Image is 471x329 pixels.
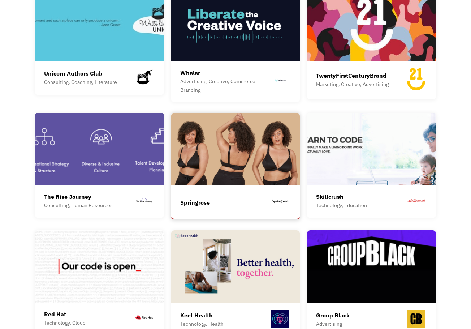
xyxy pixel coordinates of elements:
[180,311,224,320] div: Keet Health
[180,198,210,207] div: Springrose
[44,201,113,210] div: Consulting, Human Resources
[316,320,350,328] div: Advertising
[44,69,117,78] div: Unicorn Authors Club
[316,311,350,320] div: Group Black
[316,71,389,80] div: TwentyFirstCenturyBrand
[44,192,113,201] div: The Rise Journey
[307,113,436,217] a: SkillcrushTechnology, Education
[316,192,367,201] div: Skillcrush
[180,68,271,77] div: Whalar
[44,310,86,319] div: Red Hat
[44,78,117,86] div: Consulting, Coaching, Literature
[44,319,86,327] div: Technology, Cloud
[180,320,224,328] div: Technology, Health
[316,80,389,89] div: Marketing, Creative, Advertising
[180,77,271,94] div: Advertising, Creative, Commerce, Branding
[35,113,164,217] a: The Rise JourneyConsulting, Human Resources
[171,113,300,219] a: Springrose
[316,201,367,210] div: Technology, Education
